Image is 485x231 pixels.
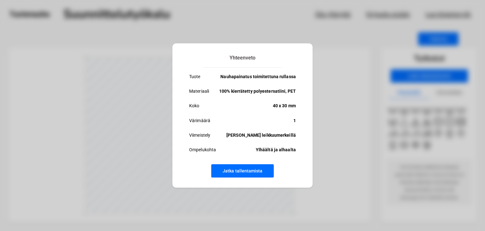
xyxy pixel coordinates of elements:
[189,117,210,124] p: Värimäärä
[293,117,296,124] p: 1
[219,87,296,95] p: 100% kierrätetty polyestersatiini, PET
[189,73,201,80] p: Tuote
[220,73,296,80] p: Nauhapainatus toimitettuna rullassa
[189,87,209,95] p: Materiaali
[273,102,296,109] p: 40 x 30 mm
[226,131,296,139] p: [PERSON_NAME] leikkuumerkeillä
[256,146,296,153] p: Ylhäältä ja alhaalta
[203,53,282,68] h3: Yhteenveto
[211,164,274,178] button: Jatka tallentamista
[189,131,210,139] p: Viimeistely
[189,102,199,109] p: Koko
[189,146,216,153] p: Ompelukohta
